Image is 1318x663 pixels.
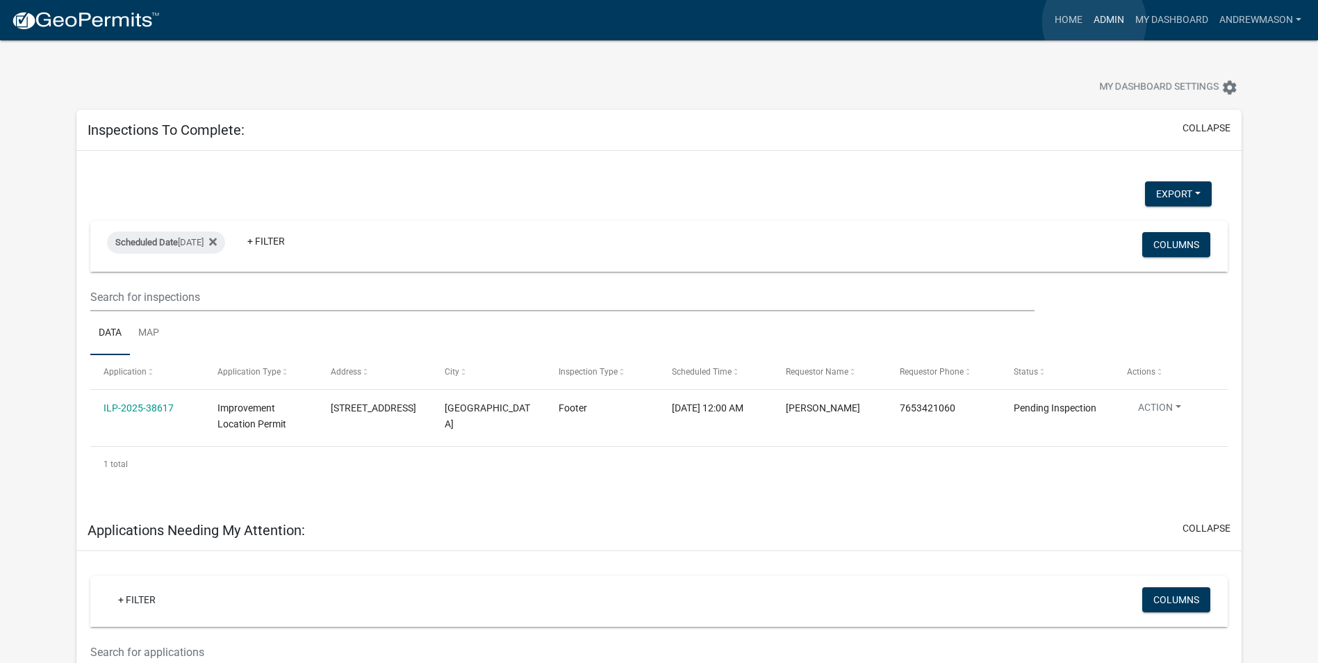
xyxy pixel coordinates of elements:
datatable-header-cell: Address [318,355,431,388]
div: [DATE] [107,231,225,254]
div: collapse [76,151,1242,509]
a: + Filter [236,229,296,254]
datatable-header-cell: City [431,355,545,388]
button: Action [1127,400,1192,420]
span: Improvement Location Permit [217,402,286,429]
span: Application Type [217,367,281,377]
button: collapse [1183,121,1230,136]
datatable-header-cell: Application Type [204,355,318,388]
a: AndrewMason [1214,7,1307,33]
button: Columns [1142,587,1210,612]
span: Footer [559,402,587,414]
span: Scheduled Time [672,367,732,377]
datatable-header-cell: Actions [1114,355,1228,388]
datatable-header-cell: Scheduled Time [659,355,773,388]
span: Inspection Type [559,367,618,377]
button: collapse [1183,521,1230,536]
span: 10/15/2025, 12:00 AM [672,402,743,414]
button: Export [1145,181,1212,206]
button: Columns [1142,232,1210,257]
span: Actions [1127,367,1155,377]
span: John Hutslar [786,402,860,414]
span: City [445,367,459,377]
a: ILP-2025-38617 [104,402,174,414]
h5: Inspections To Complete: [88,122,245,138]
datatable-header-cell: Status [1000,355,1114,388]
i: settings [1221,79,1238,96]
div: 1 total [90,447,1228,482]
datatable-header-cell: Requestor Name [773,355,887,388]
datatable-header-cell: Requestor Phone [887,355,1000,388]
a: + Filter [107,587,167,612]
span: 7653421060 [900,402,955,414]
span: Requestor Phone [900,367,964,377]
input: Search for inspections [90,283,1035,311]
a: Map [130,311,167,356]
button: My Dashboard Settingssettings [1088,74,1249,101]
span: Scheduled Date [115,237,178,247]
a: Home [1049,7,1088,33]
a: Admin [1088,7,1130,33]
a: My Dashboard [1130,7,1214,33]
span: My Dashboard Settings [1099,79,1219,96]
span: Status [1014,367,1038,377]
span: Pending Inspection [1014,402,1096,414]
span: MARTINSVILLE [445,402,530,429]
datatable-header-cell: Application [90,355,204,388]
span: Requestor Name [786,367,848,377]
h5: Applications Needing My Attention: [88,522,305,539]
a: Data [90,311,130,356]
datatable-header-cell: Inspection Type [545,355,659,388]
span: Application [104,367,147,377]
span: 2534 FIRE STATION RD [331,402,416,414]
span: Address [331,367,361,377]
